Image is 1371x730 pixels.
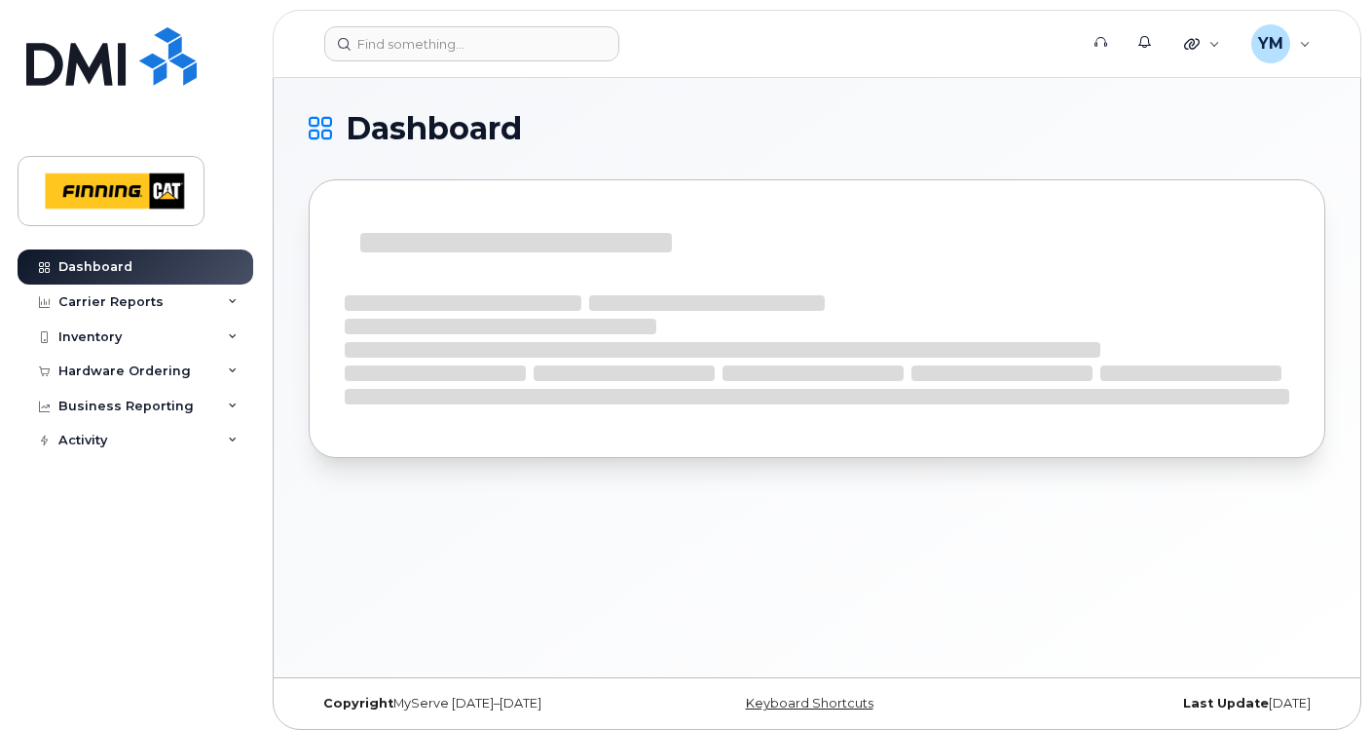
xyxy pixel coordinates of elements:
div: [DATE] [986,696,1325,711]
div: MyServe [DATE]–[DATE] [309,696,648,711]
span: Dashboard [346,114,522,143]
strong: Copyright [323,696,393,711]
a: Keyboard Shortcuts [746,696,873,711]
strong: Last Update [1183,696,1269,711]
